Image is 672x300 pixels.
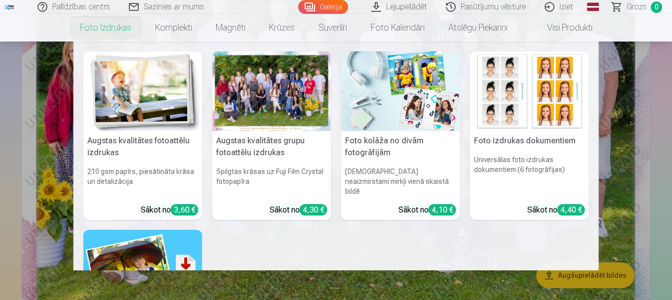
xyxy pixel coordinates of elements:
[341,163,460,200] h6: [DEMOGRAPHIC_DATA] neaizmirstami mirkļi vienā skaistā bildē
[470,51,589,220] a: Foto izdrukas dokumentiemFoto izdrukas dokumentiemUniversālas foto izdrukas dokumentiem (6 fotogr...
[83,51,202,220] a: Augstas kvalitātes fotoattēlu izdrukasAugstas kvalitātes fotoattēlu izdrukas210 gsm papīrs, piesā...
[68,14,143,42] a: Foto izdrukas
[307,14,359,42] a: Suvenīri
[470,51,589,131] img: Foto izdrukas dokumentiem
[557,204,585,215] div: 4,40 €
[204,14,257,42] a: Magnēti
[270,204,327,216] div: Sākot no
[143,14,204,42] a: Komplekti
[341,51,460,131] img: Foto kolāža no divām fotogrāfijām
[519,14,604,42] a: Visi produkti
[171,204,198,215] div: 3,60 €
[470,131,589,151] h5: Foto izdrukas dokumentiem
[527,204,585,216] div: Sākot no
[341,131,460,163] h5: Foto kolāža no divām fotogrāfijām
[627,1,647,13] span: Grozs
[398,204,456,216] div: Sākot no
[359,14,436,42] a: Foto kalendāri
[141,204,198,216] div: Sākot no
[341,51,460,220] a: Foto kolāža no divām fotogrāfijāmFoto kolāža no divām fotogrāfijām[DEMOGRAPHIC_DATA] neaizmirstam...
[300,204,327,215] div: 4,30 €
[212,163,331,200] h6: Spilgtas krāsas uz Fuji Film Crystal fotopapīra
[212,51,331,220] a: Augstas kvalitātes grupu fotoattēlu izdrukasSpilgtas krāsas uz Fuji Film Crystal fotopapīraSākot ...
[470,151,589,200] h6: Universālas foto izdrukas dokumentiem (6 fotogrāfijas)
[651,1,662,13] span: 0
[429,204,456,215] div: 4,10 €
[83,131,202,163] h5: Augstas kvalitātes fotoattēlu izdrukas
[436,14,519,42] a: Atslēgu piekariņi
[4,4,15,10] img: /fa1
[83,163,202,200] h6: 210 gsm papīrs, piesātināta krāsa un detalizācija
[212,131,331,163] h5: Augstas kvalitātes grupu fotoattēlu izdrukas
[257,14,307,42] a: Krūzes
[83,51,202,131] img: Augstas kvalitātes fotoattēlu izdrukas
